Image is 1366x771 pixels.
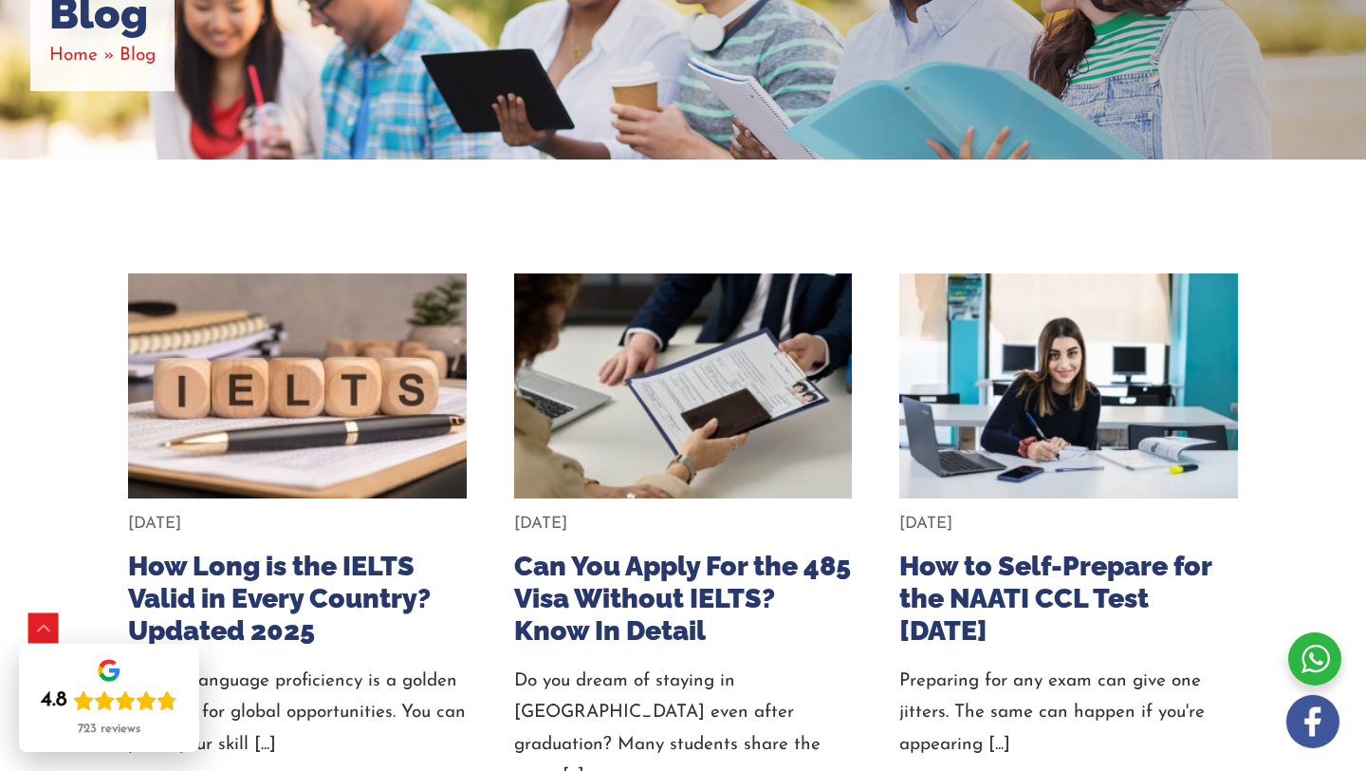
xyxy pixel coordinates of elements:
[41,687,67,714] div: 4.8
[899,550,1211,647] a: How to Self-Prepare for the NAATI CCL Test [DATE]
[899,666,1238,761] div: Preparing for any exam can give one jitters. The same can happen if you're appearing [...]
[899,516,952,532] span: [DATE]
[128,666,467,761] div: English language proficiency is a golden gateway for global opportunities. You can prove your ski...
[128,516,181,532] span: [DATE]
[514,516,567,532] span: [DATE]
[41,687,177,714] div: Rating: 4.8 out of 5
[49,40,156,71] nav: Breadcrumbs
[120,47,156,65] span: Blog
[128,550,431,647] a: How Long is the IELTS Valid in Every Country? Updated 2025
[78,722,140,737] div: 723 reviews
[1286,695,1339,748] img: white-facebook.png
[514,550,851,647] a: Can You Apply For the 485 Visa Without IELTS? Know In Detail
[49,47,98,65] a: Home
